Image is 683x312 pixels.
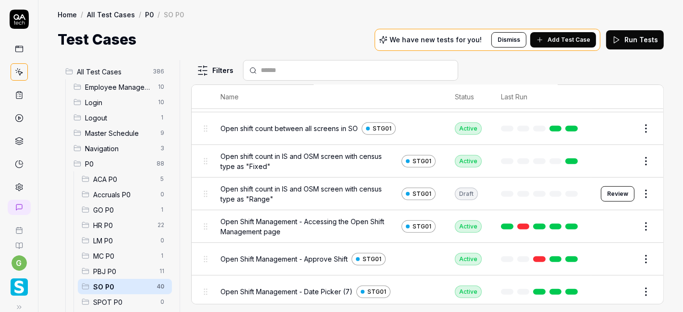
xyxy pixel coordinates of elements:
[413,190,431,198] span: STG01
[78,202,172,217] div: Drag to reorderGO P01
[78,248,172,264] div: Drag to reorderMC P01
[154,219,168,231] span: 22
[192,276,663,308] tr: Open Shift Management - Date Picker (7)STG01Active
[356,286,390,298] a: STG01
[220,287,353,297] span: Open Shift Management - Date Picker (7)
[139,10,141,19] div: /
[363,255,381,264] span: STG01
[78,264,172,279] div: Drag to reorderPBJ P011
[85,113,155,123] span: Logout
[192,243,663,276] tr: Open Shift Management - Approve ShiftSTG01Active
[220,123,358,133] span: Open shift count between all screens in SO
[402,155,436,168] a: STG01
[85,144,155,154] span: Navigation
[11,278,28,296] img: Smartlinx Logo
[70,156,172,171] div: Drag to reorderP088
[352,253,386,265] a: STG01
[362,122,396,135] a: STG01
[78,171,172,187] div: Drag to reorderACA P05
[93,297,155,307] span: SPOT P0
[153,281,168,292] span: 40
[606,30,664,49] button: Run Tests
[192,178,663,210] tr: Open shift count in IS and OSM screen with census type as "Range"STG01DraftReview
[157,189,168,200] span: 0
[93,205,155,215] span: GO P0
[157,235,168,246] span: 0
[192,210,663,243] tr: Open Shift Management - Accessing the Open Shift Management pageSTG01Active
[12,255,27,271] button: g
[145,10,154,19] a: P0
[85,82,152,92] span: Employee Management
[157,204,168,216] span: 1
[367,288,386,296] span: STG01
[455,286,482,298] div: Active
[455,220,482,233] div: Active
[4,234,34,250] a: Documentation
[153,158,168,169] span: 88
[70,110,172,125] div: Drag to reorderLogout1
[220,254,348,264] span: Open Shift Management - Approve Shift
[413,222,431,231] span: STG01
[413,157,431,166] span: STG01
[78,279,172,294] div: Drag to reorderSO P040
[78,294,172,310] div: Drag to reorderSPOT P00
[156,265,168,277] span: 11
[402,188,436,200] a: STG01
[4,271,34,298] button: Smartlinx Logo
[8,200,31,215] a: New conversation
[70,141,172,156] div: Drag to reorderNavigation3
[93,266,154,276] span: PBJ P0
[154,96,168,108] span: 10
[70,79,172,95] div: Drag to reorderEmployee Management10
[4,219,34,234] a: Book a call with us
[70,125,172,141] div: Drag to reorderMaster Schedule9
[154,81,168,93] span: 10
[81,10,83,19] div: /
[78,233,172,248] div: Drag to reorderLM P00
[164,10,184,19] div: SO P0
[192,145,663,178] tr: Open shift count in IS and OSM screen with census type as "Fixed"STG01Active
[211,85,445,109] th: Name
[157,173,168,185] span: 5
[157,296,168,308] span: 0
[390,36,482,43] p: We have new tests for you!
[455,188,478,200] div: Draft
[77,67,147,77] span: All Test Cases
[157,143,168,154] span: 3
[157,250,168,262] span: 1
[93,251,155,261] span: MC P0
[58,29,136,50] h1: Test Cases
[373,124,391,133] span: STG01
[85,159,151,169] span: P0
[445,85,491,109] th: Status
[93,220,152,230] span: HR P0
[530,32,596,48] button: Add Test Case
[85,97,152,108] span: Login
[78,217,172,233] div: Drag to reorderHR P022
[220,216,398,237] span: Open Shift Management - Accessing the Open Shift Management page
[87,10,135,19] a: All Test Cases
[455,155,482,168] div: Active
[402,220,436,233] a: STG01
[491,32,526,48] button: Dismiss
[158,10,160,19] div: /
[85,128,155,138] span: Master Schedule
[78,187,172,202] div: Drag to reorderAccruals P00
[93,174,155,184] span: ACA P0
[601,186,634,202] button: Review
[157,127,168,139] span: 9
[491,85,591,109] th: Last Run
[93,282,151,292] span: SO P0
[192,112,663,145] tr: Open shift count between all screens in SOSTG01Active
[220,151,398,171] span: Open shift count in IS and OSM screen with census type as "Fixed"
[220,184,398,204] span: Open shift count in IS and OSM screen with census type as "Range"
[70,95,172,110] div: Drag to reorderLogin10
[548,36,590,44] span: Add Test Case
[191,61,239,80] button: Filters
[157,112,168,123] span: 1
[455,253,482,265] div: Active
[149,66,168,77] span: 386
[58,10,77,19] a: Home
